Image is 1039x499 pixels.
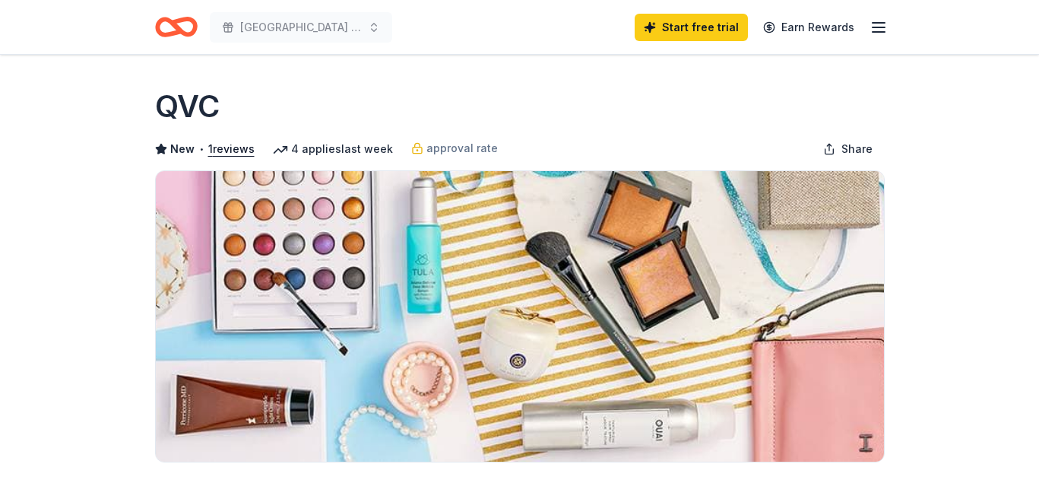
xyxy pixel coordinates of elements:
[754,14,863,41] a: Earn Rewards
[411,139,498,157] a: approval rate
[426,139,498,157] span: approval rate
[170,140,195,158] span: New
[155,85,220,128] h1: QVC
[198,143,204,155] span: •
[156,171,884,462] img: Image for QVC
[273,140,393,158] div: 4 applies last week
[811,134,885,164] button: Share
[240,18,362,37] span: [GEOGRAPHIC_DATA] 2026 School Auction
[208,140,255,158] button: 1reviews
[841,140,873,158] span: Share
[635,14,748,41] a: Start free trial
[155,9,198,45] a: Home
[210,12,392,43] button: [GEOGRAPHIC_DATA] 2026 School Auction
